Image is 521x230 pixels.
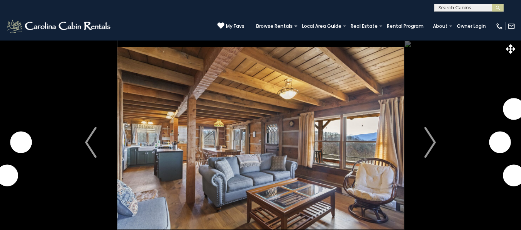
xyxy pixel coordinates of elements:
a: Rental Program [383,21,428,32]
img: mail-regular-white.png [507,22,515,30]
img: phone-regular-white.png [496,22,503,30]
a: Browse Rentals [252,21,297,32]
img: arrow [424,127,436,158]
span: My Favs [226,23,244,30]
a: Real Estate [347,21,382,32]
a: Local Area Guide [298,21,345,32]
img: White-1-2.png [6,19,113,34]
a: About [429,21,451,32]
img: arrow [85,127,97,158]
a: My Favs [217,22,244,30]
a: Owner Login [453,21,490,32]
